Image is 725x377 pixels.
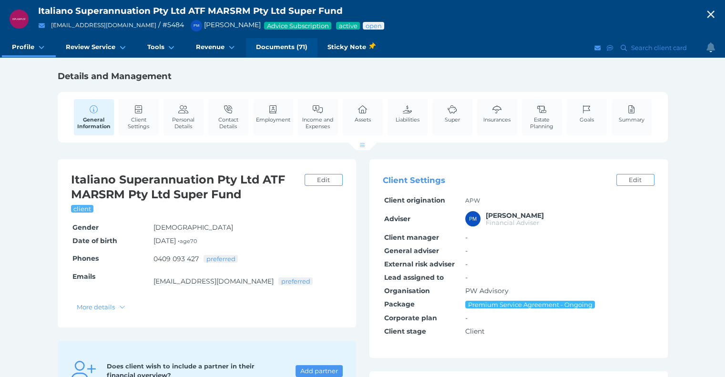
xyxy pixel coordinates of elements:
[486,219,539,226] span: Financial Adviser
[483,116,511,123] span: Insurances
[465,286,509,295] span: PW Advisory
[384,246,439,255] span: General adviser
[296,367,342,375] span: Add partner
[481,99,513,128] a: Insurances
[465,314,468,322] span: -
[12,43,34,51] span: Profile
[384,286,430,295] span: Organisation
[51,21,156,29] a: [EMAIL_ADDRESS][DOMAIN_NAME]
[384,260,455,268] span: External risk adviser
[208,99,248,135] a: Contact Details
[10,10,29,29] div: Italiano Superannuation Pty Ltd ATF MARSRM Pty Ltd Super Fund
[196,43,225,51] span: Revenue
[211,116,246,130] span: Contact Details
[191,20,202,31] div: Peter McDonald
[524,116,560,130] span: Estate Planning
[577,99,596,128] a: Goals
[163,99,204,135] a: Personal Details
[384,233,439,242] span: Client manager
[72,236,117,245] span: Date of birth
[486,211,544,220] span: Peter McDonald
[153,223,233,232] span: [DEMOGRAPHIC_DATA]
[72,272,95,281] span: Emails
[74,99,114,135] a: General Information
[355,116,371,123] span: Assets
[147,43,164,51] span: Tools
[629,44,691,51] span: Search client card
[352,99,373,128] a: Assets
[522,99,562,135] a: Estate Planning
[72,301,130,313] button: More details
[338,22,358,30] span: Service package status: Active service agreement in place
[465,211,480,226] div: Peter McDonald
[12,18,26,20] span: ISPLAMPLSF
[313,176,334,183] span: Edit
[296,365,342,377] button: Add partner
[153,277,274,285] a: [EMAIL_ADDRESS][DOMAIN_NAME]
[186,20,261,29] span: [PERSON_NAME]
[38,5,343,16] span: Italiano Superannuation Pty Ltd ATF MARSRM Pty Ltd Super Fund
[73,205,92,213] span: client
[442,99,462,128] a: Super
[384,196,445,204] span: Client origination
[467,301,593,308] span: Premium Service Agreement - Ongoing
[465,233,468,242] span: -
[393,99,422,128] a: Liabilities
[194,23,199,28] span: PM
[72,254,99,263] span: Phones
[624,176,645,183] span: Edit
[298,99,338,135] a: Income and Expenses
[76,116,112,130] span: General Information
[465,246,468,255] span: -
[256,43,307,51] span: Documents (71)
[469,216,477,222] span: PM
[384,327,426,336] span: Client stage
[365,22,382,30] span: Advice status: Review not yet booked in
[280,277,311,285] span: preferred
[616,99,647,128] a: Summary
[254,99,293,128] a: Employment
[256,116,290,123] span: Employment
[58,71,668,82] h1: Details and Management
[384,273,444,282] span: Lead assigned to
[327,42,375,52] span: Sticky Note
[71,173,300,202] h2: Italiano Superannuation Pty Ltd ATF MARSRM Pty Ltd Super Fund
[180,238,197,245] small: age 70
[246,38,317,57] a: Documents (71)
[605,42,615,54] button: SMS
[464,194,654,207] td: APW
[593,42,602,54] button: Email
[465,260,468,268] span: -
[66,43,115,51] span: Review Service
[36,20,48,31] button: Email
[158,20,184,29] span: / # 5484
[72,223,99,232] span: Gender
[205,255,236,263] span: preferred
[465,327,485,336] span: Client
[616,42,692,54] button: Search client card
[166,116,201,130] span: Personal Details
[153,254,199,263] a: 0409 093 427
[186,38,246,57] a: Revenue
[383,175,445,185] span: Client Settings
[384,214,410,223] span: Adviser
[445,116,460,123] span: Super
[2,38,56,57] a: Profile
[396,116,419,123] span: Liabilities
[153,236,197,245] span: [DATE] •
[56,38,137,57] a: Review Service
[73,303,117,311] span: More details
[580,116,594,123] span: Goals
[119,99,159,135] a: Client Settings
[305,174,343,186] a: Edit
[300,116,336,130] span: Income and Expenses
[465,273,468,282] span: -
[266,22,329,30] span: Advice Subscription
[619,116,644,123] span: Summary
[616,174,654,186] a: Edit
[384,314,437,322] span: Corporate plan
[121,116,156,130] span: Client Settings
[384,300,415,308] span: Package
